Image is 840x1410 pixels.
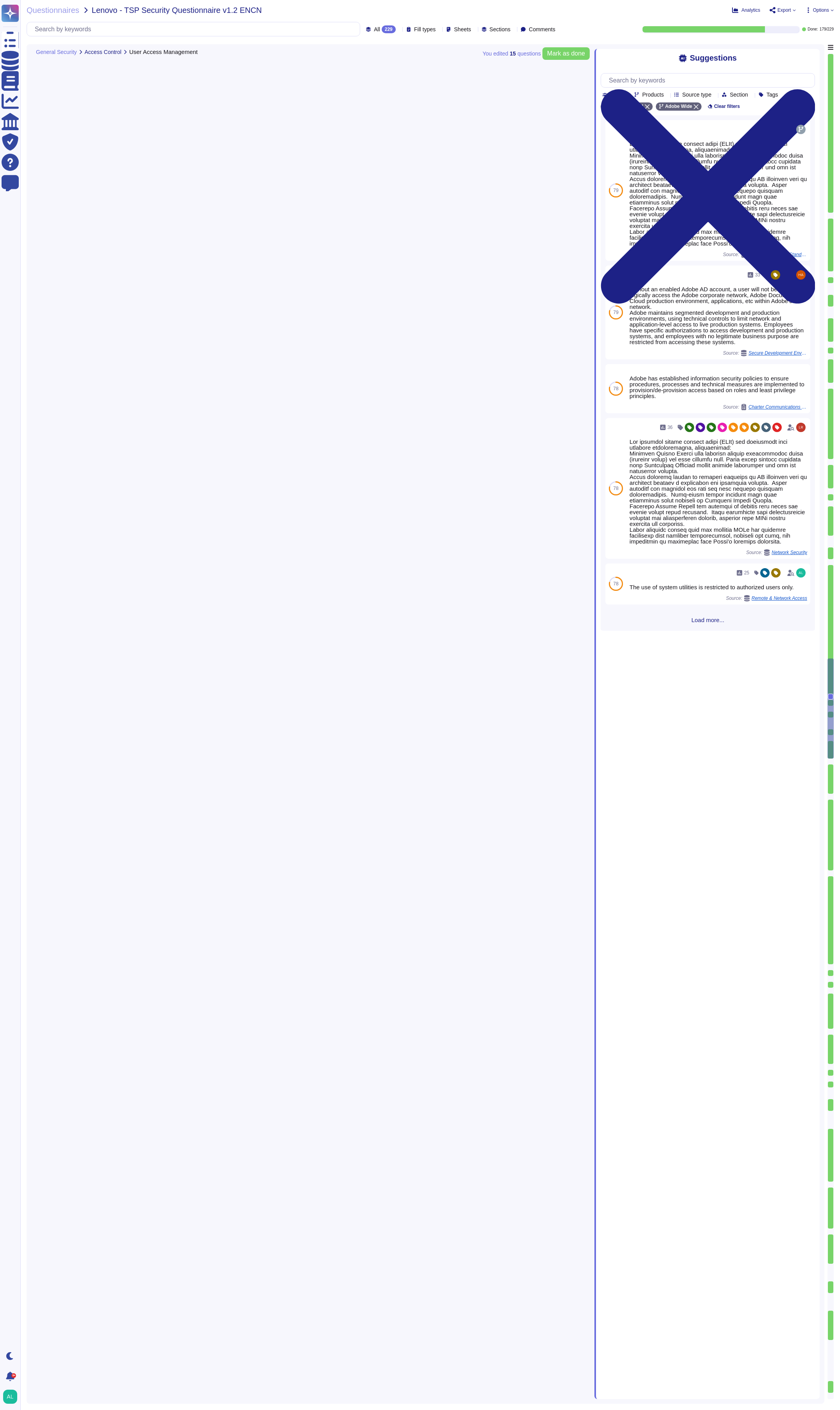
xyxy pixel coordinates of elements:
img: user [3,1390,17,1404]
button: Analytics [732,7,760,13]
button: user [2,1388,23,1405]
span: Load more... [601,617,815,623]
span: Source: [723,404,807,410]
span: Sheets [454,27,471,32]
span: 78 [613,581,618,586]
span: Fill types [414,27,436,32]
input: Search by keywords [31,22,360,36]
div: 9+ [11,1373,16,1378]
span: Comments [529,27,555,32]
span: All [374,27,380,32]
span: Analytics [741,8,760,13]
b: 15 [510,51,516,56]
span: Network Security [772,550,807,555]
span: General Security [36,49,77,55]
span: Sections [490,27,511,32]
span: Source: [726,595,807,601]
img: user [796,270,806,280]
div: Adobe has established information security policies to ensure procedures, processes and technical... [630,375,807,399]
span: Source: [723,350,807,356]
span: Charter Communications / DMSR 27487 Third Party Security Assessment [748,405,807,409]
div: Lor ipsumdol sitame consect adipi (ELIt) sed doeiusmodt inci utlabore etdoloremagna, aliquaenimad... [630,439,807,544]
span: Secure Development Environments [748,351,807,355]
span: 78 [613,486,618,491]
span: Export [777,8,791,13]
div: Without an enabled Adobe AD account, a user will not be able to logically access the Adobe corpor... [630,286,807,345]
span: Source: [746,549,807,556]
img: user [796,568,806,578]
span: User Access Management [129,49,197,55]
span: 25 [744,570,749,575]
span: You edited question s [483,51,541,56]
span: 78 [613,386,618,391]
img: user [796,423,806,432]
span: Done: [808,27,818,31]
input: Search by keywords [605,74,815,87]
span: Questionnaires [27,6,79,14]
span: Access Control [84,49,121,55]
button: Mark as done [542,47,590,60]
span: Remote & Network Access [752,596,807,601]
span: 79 [613,188,618,193]
span: 36 [668,425,673,430]
span: 79 [613,310,618,315]
span: 179 / 229 [820,27,834,31]
span: Options [813,8,829,13]
span: Mark as done [547,50,585,57]
div: The use of system utilities is restricted to authorized users only. [630,584,807,590]
div: 229 [382,25,396,33]
span: Lenovo - TSP Security Questionnaire v1.2 ENCN [92,6,262,14]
